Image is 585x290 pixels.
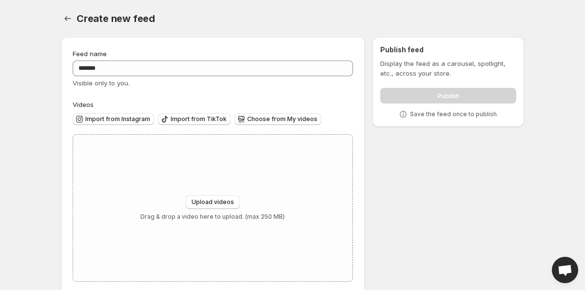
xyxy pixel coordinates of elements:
p: Save the feed once to publish. [410,110,498,118]
button: Choose from My videos [234,113,321,125]
span: Import from Instagram [85,115,150,123]
button: Import from TikTok [158,113,231,125]
button: Upload videos [186,195,240,209]
p: Display the feed as a carousel, spotlight, etc., across your store. [380,59,516,78]
span: Create new feed [77,13,155,24]
p: Drag & drop a video here to upload. (max 250 MB) [140,213,285,221]
span: Videos [73,101,94,108]
span: Import from TikTok [171,115,227,123]
span: Upload videos [192,198,234,206]
span: Choose from My videos [247,115,317,123]
h2: Publish feed [380,45,516,55]
span: Visible only to you. [73,79,130,87]
button: Import from Instagram [73,113,154,125]
button: Settings [61,12,75,25]
span: Feed name [73,50,107,58]
a: Open chat [552,257,578,283]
